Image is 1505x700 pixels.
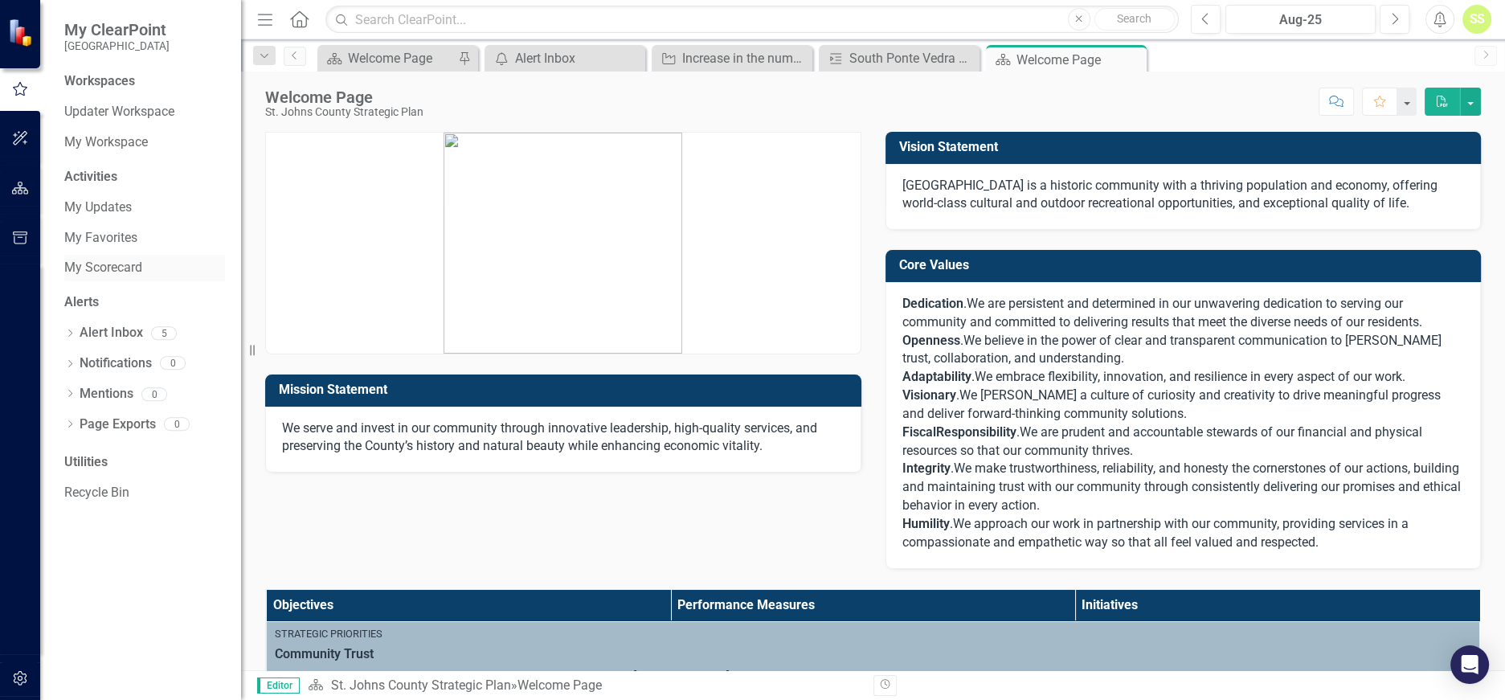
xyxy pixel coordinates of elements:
[1003,424,1016,440] span: ity
[902,178,1438,211] span: [GEOGRAPHIC_DATA] is a historic community with a thriving population and economy, offering world-...
[80,354,152,373] a: Notifications
[902,516,950,531] strong: Humility
[902,461,951,476] strong: Integrity
[902,516,1409,550] span: We approach our work in partnership with our community, providing services in a compassionate and...
[902,516,953,531] span: .
[656,48,808,68] a: Increase in the number of completed Coastal Projects
[267,621,1480,699] td: Double-Click to Edit
[902,333,1442,366] span: We believe in the power of clear and transparent communication to [PERSON_NAME] trust, collaborat...
[902,333,933,348] span: Open
[141,387,167,401] div: 0
[64,103,225,121] a: Updater Workspace
[64,484,225,502] a: Recycle Bin
[64,453,225,472] div: Utilities
[1094,8,1175,31] button: Search
[275,669,1082,684] span: Enhance community trust through proactive communication to [PERSON_NAME] engagement and build an ...
[1450,645,1489,684] div: Open Intercom Messenger
[64,259,225,277] a: My Scorecard
[1016,50,1143,70] div: Welcome Page
[257,677,300,694] span: Editor
[975,369,1405,384] span: We embrace flexibility, innovation, and resilience in every aspect of our work.
[517,677,601,693] div: Welcome Page
[902,424,936,440] span: Fiscal
[330,677,510,693] a: St. Johns County Strategic Plan
[1016,424,1020,440] span: .
[64,229,225,248] a: My Favorites
[902,461,1461,513] span: We make trustworthiness, reliability, and honesty the cornerstones of our actions, building and m...
[64,39,170,52] small: [GEOGRAPHIC_DATA]
[80,385,133,403] a: Mentions
[64,199,225,217] a: My Updates
[971,369,975,384] span: .
[8,18,36,47] img: ClearPoint Strategy
[64,168,225,186] div: Activities
[275,627,1471,641] div: Strategic Priorities
[279,383,853,397] h3: Mission Statement
[265,106,423,118] div: St. Johns County Strategic Plan
[275,645,1471,664] span: Community Trust
[160,357,186,370] div: 0
[489,48,641,68] a: Alert Inbox
[682,48,808,68] div: Increase in the number of completed Coastal Projects
[164,418,190,432] div: 0
[151,326,177,340] div: 5
[902,387,1441,421] span: We [PERSON_NAME] a culture of curiosity and creativity to drive meaningful progress and deliver f...
[64,293,225,312] div: Alerts
[282,420,817,454] span: We serve and invest in our community through innovative leadership, high-quality services, and pr...
[321,48,454,68] a: Welcome Page
[899,258,1474,272] h3: Core Values
[902,387,959,403] span: .
[348,48,454,68] div: Welcome Page
[80,415,156,434] a: Page Exports
[1225,5,1376,34] button: Aug-25
[265,88,423,106] div: Welcome Page
[902,296,967,311] span: .
[902,296,1422,330] span: We are persistent and determined in our unwavering dedication to serving our community and commit...
[444,133,682,354] img: mceclip0.png
[64,72,135,91] div: Workspaces
[1231,10,1370,30] div: Aug-25
[933,333,960,348] span: ness
[308,677,861,695] div: »
[902,387,956,403] strong: Visionary
[902,369,971,384] span: Adaptability
[902,424,1422,458] span: We are prudent and accountable stewards of our financial and physical resources so that our commu...
[64,20,170,39] span: My ClearPoint
[849,48,975,68] div: South Ponte Vedra FEMA Category G project
[1462,5,1491,34] button: SS
[325,6,1179,34] input: Search ClearPoint...
[902,461,954,476] span: .
[64,133,225,152] a: My Workspace
[823,48,975,68] a: South Ponte Vedra FEMA Category G project
[515,48,641,68] div: Alert Inbox
[1117,12,1151,25] span: Search
[902,296,963,311] strong: Dedication
[960,333,963,348] span: .
[899,140,1474,154] h3: Vision Statement
[80,324,143,342] a: Alert Inbox
[936,424,1003,440] span: Responsibil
